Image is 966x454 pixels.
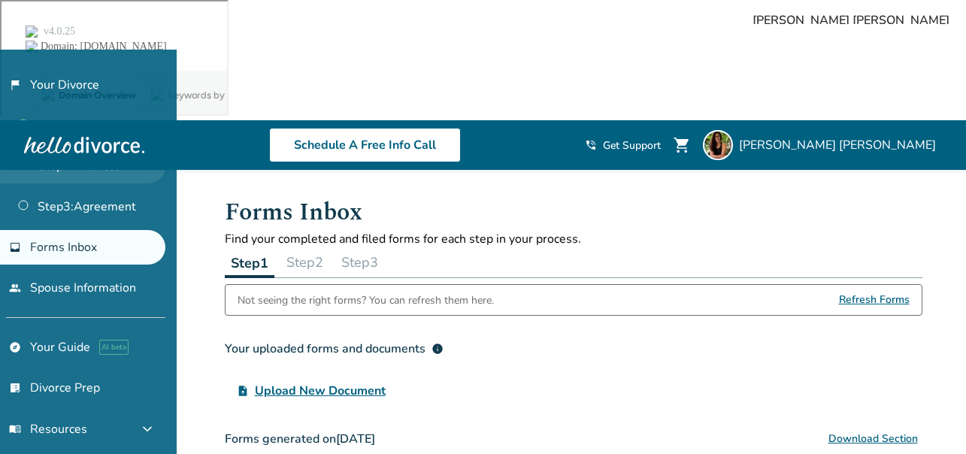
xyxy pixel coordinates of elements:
a: phone_in_talkGet Support [585,138,661,153]
button: Download Section [824,424,922,454]
div: Keywords by Traffic [166,89,253,98]
span: AI beta [99,340,129,355]
h1: Forms Inbox [225,194,922,231]
a: Schedule A Free Info Call [269,128,461,162]
span: Refresh Forms [839,285,910,315]
img: tab_keywords_by_traffic_grey.svg [150,87,162,99]
img: tab_domain_overview_orange.svg [41,87,53,99]
iframe: Chat Widget [891,382,966,454]
button: Step3 [335,247,384,277]
span: Get Support [603,138,661,153]
button: Step2 [280,247,329,277]
img: logo_orange.svg [24,24,36,36]
span: people [9,282,21,294]
div: v 4.0.25 [42,24,74,36]
button: Step1 [225,247,274,278]
span: Upload New Document [255,382,386,400]
img: website_grey.svg [24,39,36,51]
div: Domain Overview [57,89,135,98]
span: Forms Inbox [30,239,97,256]
span: Resources [9,421,87,437]
span: list_alt_check [9,382,21,394]
div: Your uploaded forms and documents [225,340,444,358]
p: Find your completed and filed forms for each step in your process. [225,231,922,247]
span: explore [9,341,21,353]
div: Domain: [DOMAIN_NAME] [39,39,165,51]
span: inbox [9,241,21,253]
span: menu_book [9,423,21,435]
span: shopping_cart [673,136,691,154]
img: Kathryn Rucker [703,130,733,160]
div: Not seeing the right forms? You can refresh them here. [238,285,494,315]
span: phone_in_talk [585,139,597,151]
span: flag_2 [9,79,21,91]
span: expand_more [138,420,156,438]
span: upload_file [237,385,249,397]
span: info [432,343,444,355]
span: [PERSON_NAME] [PERSON_NAME] [739,137,942,153]
span: [PERSON_NAME] [PERSON_NAME] [753,12,954,29]
h3: Forms generated on [DATE] [225,424,922,454]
